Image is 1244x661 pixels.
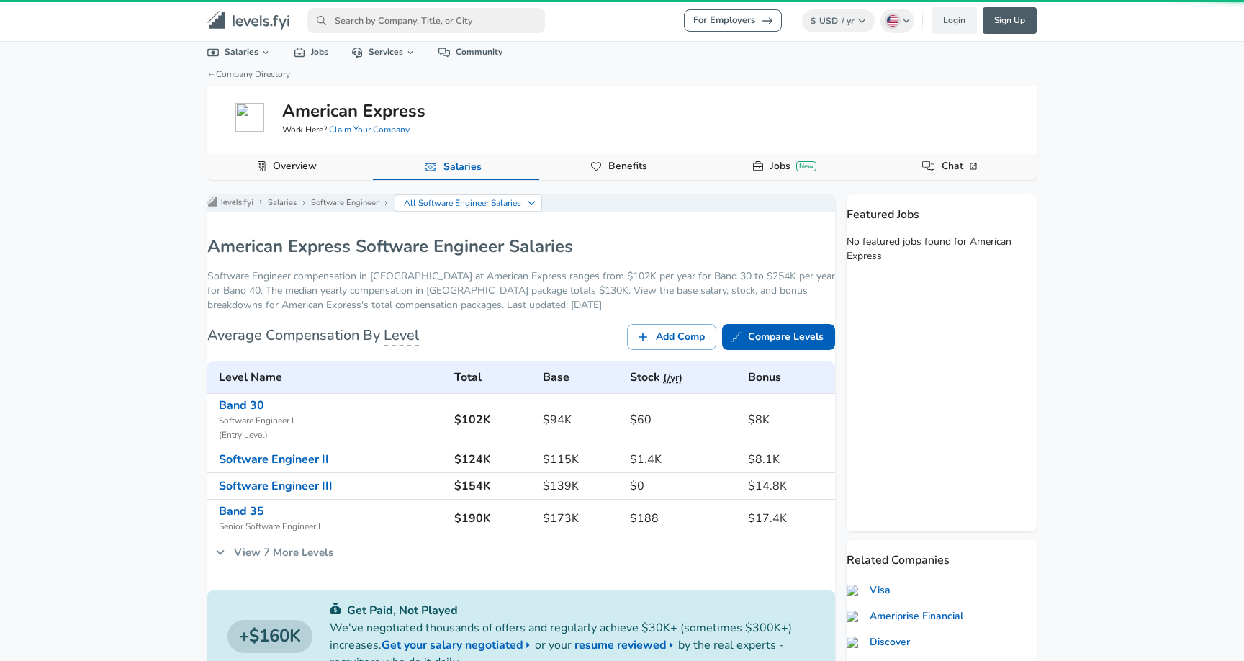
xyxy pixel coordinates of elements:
[384,325,419,346] span: Level
[207,68,290,80] a: ←Company Directory
[748,476,829,496] h6: $14.8K
[847,609,963,624] a: Ameriprise Financial
[847,637,864,648] img: discover.com
[630,410,736,430] h6: $60
[340,42,427,63] a: Services
[267,154,323,179] a: Overview
[207,324,419,347] h6: Average Compensation By
[932,7,977,34] a: Login
[936,154,986,179] a: Chat
[983,7,1037,34] a: Sign Up
[190,6,1054,35] nav: primary
[748,410,829,430] h6: $8K
[765,154,822,179] a: JobsNew
[748,449,829,469] h6: $8.1K
[311,197,379,209] a: Software Engineer
[282,42,340,63] a: Jobs
[887,15,898,27] img: English (US)
[543,449,618,469] h6: $115K
[207,269,835,312] p: Software Engineer compensation in [GEOGRAPHIC_DATA] at American Express ranges from $102K per yea...
[219,428,443,443] span: ( Entry Level )
[630,367,736,387] h6: Stock
[847,194,1037,223] p: Featured Jobs
[207,154,1037,180] div: Company Data Navigation
[330,602,815,619] p: Get Paid, Not Played
[847,540,1037,569] p: Related Companies
[207,235,573,258] h1: American Express Software Engineer Salaries
[330,603,341,614] img: svg+xml;base64,PHN2ZyB4bWxucz0iaHR0cDovL3d3dy53My5vcmcvMjAwMC9zdmciIGZpbGw9IiMwYzU0NjAiIHZpZXdCb3...
[802,9,875,32] button: $USD/ yr
[219,520,443,534] span: Senior Software Engineer I
[796,161,816,171] div: New
[454,508,531,529] h6: $190K
[307,8,545,33] input: Search by Company, Title, or City
[748,367,829,387] h6: Bonus
[603,154,653,179] a: Benefits
[219,367,443,387] h6: Level Name
[219,451,329,467] a: Software Engineer II
[543,367,618,387] h6: Base
[811,15,816,27] span: $
[454,410,531,430] h6: $102K
[454,449,531,469] h6: $124K
[427,42,514,63] a: Community
[847,611,864,622] img: ameriprise.com
[630,449,736,469] h6: $1.4K
[684,9,782,32] a: For Employers
[880,9,915,33] button: English (US)
[227,620,312,653] a: $160K
[282,124,410,136] span: Work Here?
[748,508,829,529] h6: $17.4K
[207,361,835,537] table: American Express's Software Engineer levels
[219,503,264,519] a: Band 35
[842,15,855,27] span: / yr
[404,197,522,210] p: All Software Engineer Salaries
[219,397,264,413] a: Band 30
[329,124,410,135] a: Claim Your Company
[543,410,618,430] h6: $94K
[268,197,297,209] a: Salaries
[219,414,443,428] span: Software Engineer I
[847,585,864,596] img: visa.com
[454,476,531,496] h6: $154K
[235,103,264,132] img: americanexpress.com
[847,583,891,598] a: Visa
[627,324,716,351] a: Add Comp
[207,537,341,567] a: View 7 More Levels
[543,508,618,529] h6: $173K
[543,476,618,496] h6: $139K
[382,637,535,654] a: Get your salary negotiated
[282,99,425,123] h5: American Express
[663,369,682,387] button: (/yr)
[574,637,678,654] a: resume reviewed
[438,155,487,179] a: Salaries
[722,324,835,351] a: Compare Levels
[630,508,736,529] h6: $188
[630,476,736,496] h6: $0
[219,478,333,494] a: Software Engineer III
[819,15,838,27] span: USD
[454,367,531,387] h6: Total
[847,635,910,649] a: Discover
[196,42,282,63] a: Salaries
[847,235,1037,264] div: No featured jobs found for American Express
